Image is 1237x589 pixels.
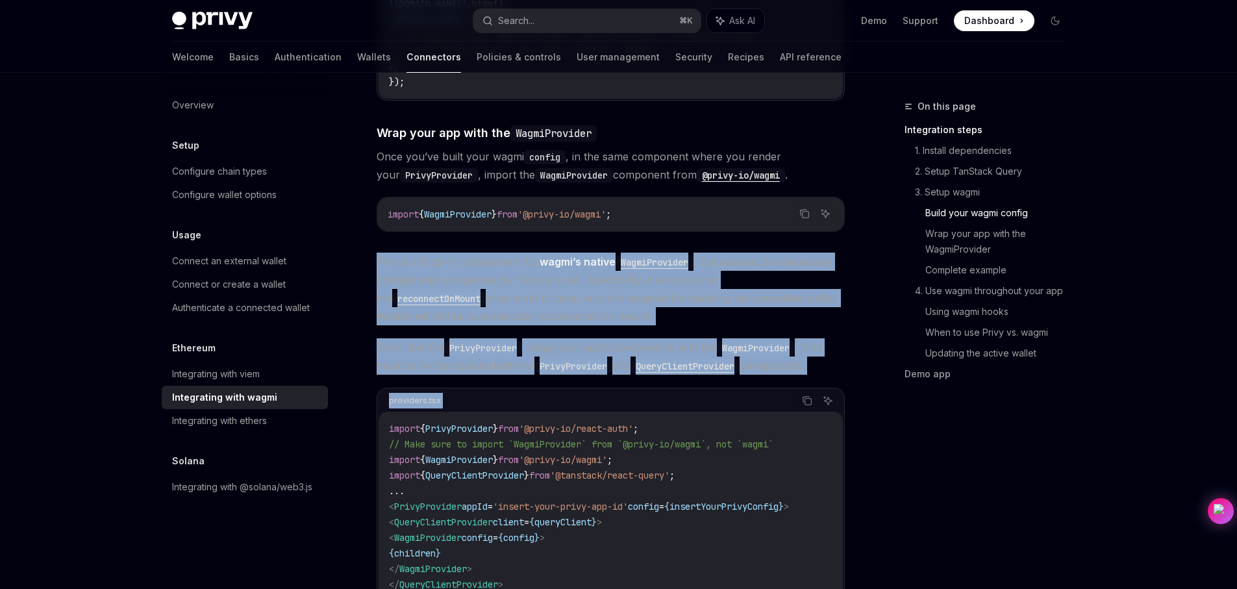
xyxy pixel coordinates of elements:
[493,532,498,544] span: =
[462,532,493,544] span: config
[529,470,550,481] span: from
[162,475,328,499] a: Integrating with @solana/web3.js
[597,516,602,528] span: >
[172,366,260,382] div: Integrating with viem
[172,12,253,30] img: dark logo
[497,208,518,220] span: from
[925,223,1076,260] a: Wrap your app with the WagmiProvider
[1214,504,1228,518] img: TKNZ
[628,501,659,512] span: config
[172,300,310,316] div: Authenticate a connected wallet
[717,341,795,355] code: WagmiProvider
[592,516,597,528] span: }
[389,76,405,88] span: });
[172,227,201,243] h5: Usage
[493,501,628,512] span: 'insert-your-privy-app-id'
[817,205,834,222] button: Ask AI
[915,281,1076,301] a: 4. Use wagmi throughout your app
[473,9,701,32] button: Search...⌘K
[389,438,773,450] span: // Make sure to import `WagmiProvider` from `@privy-io/wagmi`, not `wagmi`
[229,42,259,73] a: Basics
[172,390,277,405] div: Integrating with wagmi
[172,277,286,292] div: Connect or create a wallet
[540,255,693,268] a: wagmi’s nativeWagmiProvider
[918,99,976,114] span: On this page
[534,516,592,528] span: queryClient
[915,182,1076,203] a: 3. Setup wagmi
[925,203,1076,223] a: Build your wagmi config
[784,501,789,512] span: >
[550,470,669,481] span: '@tanstack/react-query'
[925,343,1076,364] a: Updating the active wallet
[377,147,845,184] span: Once you’ve built your wagmi , in the same component where you render your , import the component...
[964,14,1014,27] span: Dashboard
[493,516,524,528] span: client
[510,125,597,142] code: WagmiProvider
[477,42,561,73] a: Policies & controls
[172,340,216,356] h5: Ethereum
[392,292,486,306] code: reconnectOnMount
[425,423,493,434] span: PrivyProvider
[498,532,503,544] span: {
[534,359,612,373] code: PrivyProvider
[389,516,394,528] span: <
[162,183,328,207] a: Configure wallet options
[172,97,214,113] div: Overview
[524,150,566,164] code: config
[162,386,328,409] a: Integrating with wagmi
[664,501,669,512] span: {
[905,119,1076,140] a: Integration steps
[389,423,420,434] span: import
[819,392,836,409] button: Ask AI
[915,140,1076,161] a: 1. Install dependencies
[464,359,493,372] em: inside
[172,253,286,269] div: Connect an external wallet
[389,485,405,497] span: ...
[954,10,1034,31] a: Dashboard
[631,359,740,373] code: QueryClientProvider
[540,532,545,544] span: >
[394,532,462,544] span: WagmiProvider
[861,14,887,27] a: Demo
[406,42,461,73] a: Connectors
[488,501,493,512] span: =
[394,547,436,559] span: children
[172,138,199,153] h5: Setup
[631,359,740,372] a: QueryClientProvider
[697,168,785,181] a: @privy-io/wagmi
[519,423,633,434] span: '@privy-io/react-auth'
[534,532,540,544] span: }
[903,14,938,27] a: Support
[424,208,492,220] span: WagmiProvider
[377,253,845,325] span: This is a drop-in replacement for , but ensures the necessary configuration properties for Privy ...
[394,516,493,528] span: QueryClientProvider
[679,16,693,26] span: ⌘ K
[162,273,328,296] a: Connect or create a wallet
[729,14,755,27] span: Ask AI
[392,292,486,305] a: reconnectOnMount
[607,454,612,466] span: ;
[389,392,441,409] div: providers.tsx
[172,453,205,469] h5: Solana
[420,423,425,434] span: {
[420,470,425,481] span: {
[389,563,399,575] span: </
[172,479,312,495] div: Integrating with @solana/web3.js
[796,205,813,222] button: Copy the contents from the code block
[162,94,328,117] a: Overview
[925,322,1076,343] a: When to use Privy vs. wagmi
[388,208,419,220] span: import
[419,208,424,220] span: {
[524,516,529,528] span: =
[577,42,660,73] a: User management
[394,501,462,512] span: PrivyProvider
[518,208,606,220] span: '@privy-io/wagmi'
[172,42,214,73] a: Welcome
[275,42,342,73] a: Authentication
[498,13,534,29] div: Search...
[436,547,441,559] span: }
[519,454,607,466] span: '@privy-io/wagmi'
[172,164,267,179] div: Configure chain types
[535,168,613,182] code: WagmiProvider
[498,454,519,466] span: from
